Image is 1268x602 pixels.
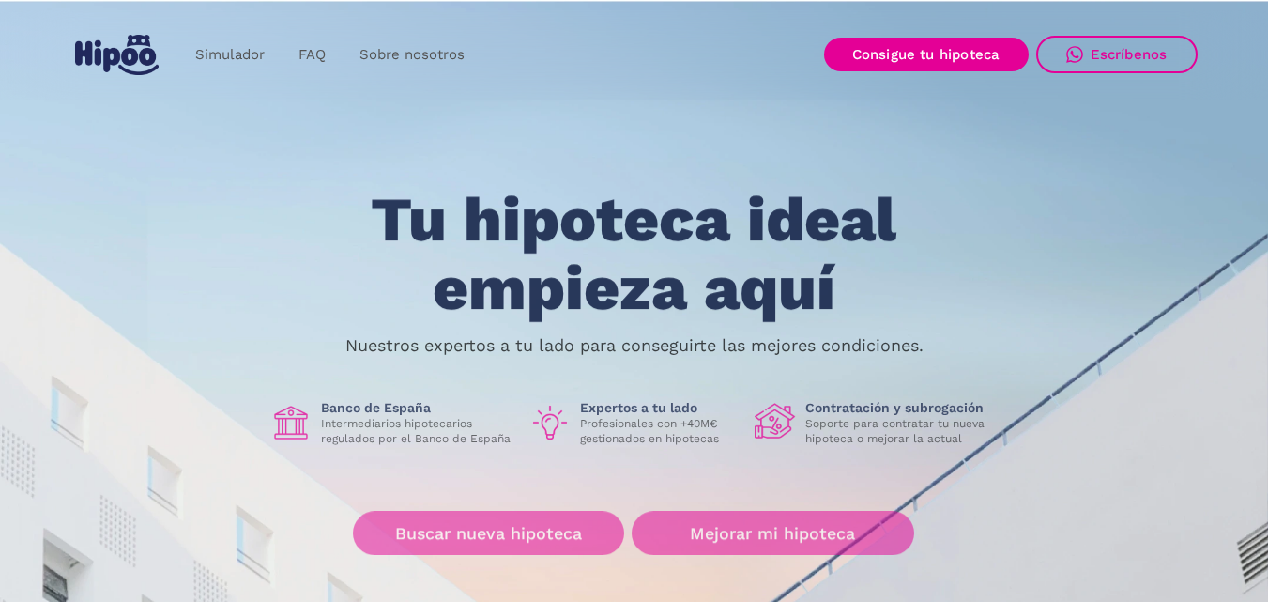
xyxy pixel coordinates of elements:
a: Sobre nosotros [343,37,481,73]
p: Nuestros expertos a tu lado para conseguirte las mejores condiciones. [345,338,924,353]
a: FAQ [282,37,343,73]
a: Consigue tu hipoteca [824,38,1029,71]
a: Simulador [178,37,282,73]
p: Intermediarios hipotecarios regulados por el Banco de España [321,416,514,446]
p: Soporte para contratar tu nueva hipoteca o mejorar la actual [805,416,999,446]
a: Escríbenos [1036,36,1198,73]
h1: Contratación y subrogación [805,399,999,416]
a: Buscar nueva hipoteca [353,512,624,556]
a: Mejorar mi hipoteca [632,512,914,556]
h1: Tu hipoteca ideal empieza aquí [278,186,989,322]
div: Escríbenos [1091,46,1168,63]
p: Profesionales con +40M€ gestionados en hipotecas [580,416,740,446]
h1: Expertos a tu lado [580,399,740,416]
h1: Banco de España [321,399,514,416]
a: home [71,27,163,83]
